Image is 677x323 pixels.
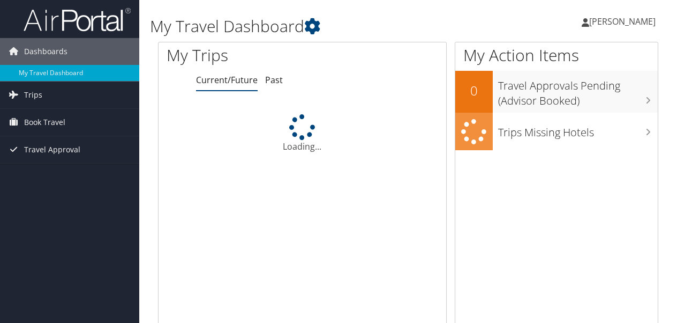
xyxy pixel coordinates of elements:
h1: My Action Items [455,44,658,67]
div: Loading... [159,114,446,153]
a: Current/Future [196,74,258,86]
a: Trips Missing Hotels [455,113,658,151]
a: Past [265,74,283,86]
h3: Travel Approvals Pending (Advisor Booked) [498,73,658,108]
span: Trips [24,82,42,108]
span: Dashboards [24,38,67,65]
img: airportal-logo.png [24,7,131,32]
a: [PERSON_NAME] [582,5,666,38]
a: 0Travel Approvals Pending (Advisor Booked) [455,71,658,112]
h3: Trips Missing Hotels [498,120,658,140]
span: Travel Approval [24,136,80,163]
span: Book Travel [24,109,65,136]
h2: 0 [455,82,493,100]
span: [PERSON_NAME] [589,16,656,27]
h1: My Travel Dashboard [150,15,494,38]
h1: My Trips [167,44,318,67]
